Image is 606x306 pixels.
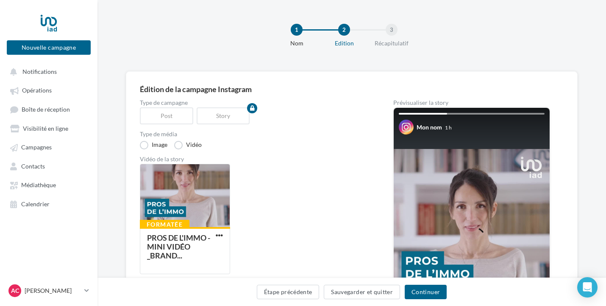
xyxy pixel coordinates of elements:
[338,24,350,36] div: 2
[386,24,398,36] div: 3
[140,100,366,106] label: Type de campagne
[140,131,366,137] label: Type de média
[257,285,320,299] button: Étape précédente
[22,87,52,94] span: Opérations
[25,286,81,295] p: [PERSON_NAME]
[22,106,70,113] span: Boîte de réception
[5,82,92,98] a: Opérations
[140,141,167,149] label: Image
[140,85,564,93] div: Édition de la campagne Instagram
[5,139,92,154] a: Campagnes
[21,200,50,208] span: Calendrier
[417,123,442,132] div: Mon nom
[393,100,550,106] div: Prévisualiser la story
[317,39,371,48] div: Edition
[140,220,189,229] div: Formatée
[21,182,56,189] span: Médiathèque
[11,286,19,295] span: AC
[5,196,92,211] a: Calendrier
[324,285,400,299] button: Sauvegarder et quitter
[270,39,324,48] div: Nom
[5,101,92,117] a: Boîte de réception
[364,39,419,48] div: Récapitulatif
[174,141,202,149] label: Vidéo
[22,68,57,75] span: Notifications
[577,277,598,298] div: Open Intercom Messenger
[21,144,52,151] span: Campagnes
[5,64,89,79] button: Notifications
[140,156,366,162] div: Vidéo de la story
[5,121,92,136] a: Visibilité en ligne
[7,283,91,299] a: AC [PERSON_NAME]
[23,125,68,132] span: Visibilité en ligne
[5,158,92,174] a: Contacts
[21,163,45,170] span: Contacts
[291,24,303,36] div: 1
[445,124,452,131] div: 1 h
[147,233,210,260] div: PROS DE L'IMMO - MINI VIDÉO _BRAND...
[405,285,447,299] button: Continuer
[5,177,92,192] a: Médiathèque
[7,40,91,55] button: Nouvelle campagne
